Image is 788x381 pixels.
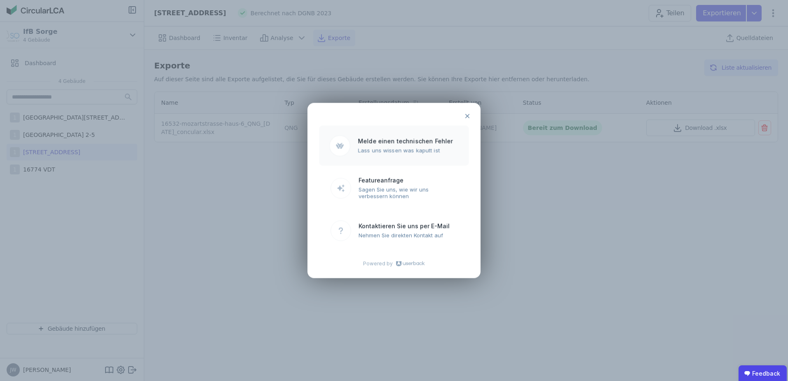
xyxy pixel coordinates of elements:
ubdiv: Kontaktieren Sie uns per E-Mail [359,223,457,230]
ubdiv: Sagen Sie uns, wie wir uns verbessern können [359,186,457,200]
ubdiv: Featureanfrage [359,177,457,184]
ubdiv: Melde einen technischen Fehler [358,137,459,144]
a: Powered by [363,260,425,266]
ubdiv: Lass uns wissen was kaputt ist [358,147,459,154]
span: Powered by [363,260,393,266]
uclosel: Schließen [459,108,476,125]
ubdiv: Nehmen Sie direkten Kontakt auf [359,232,457,239]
